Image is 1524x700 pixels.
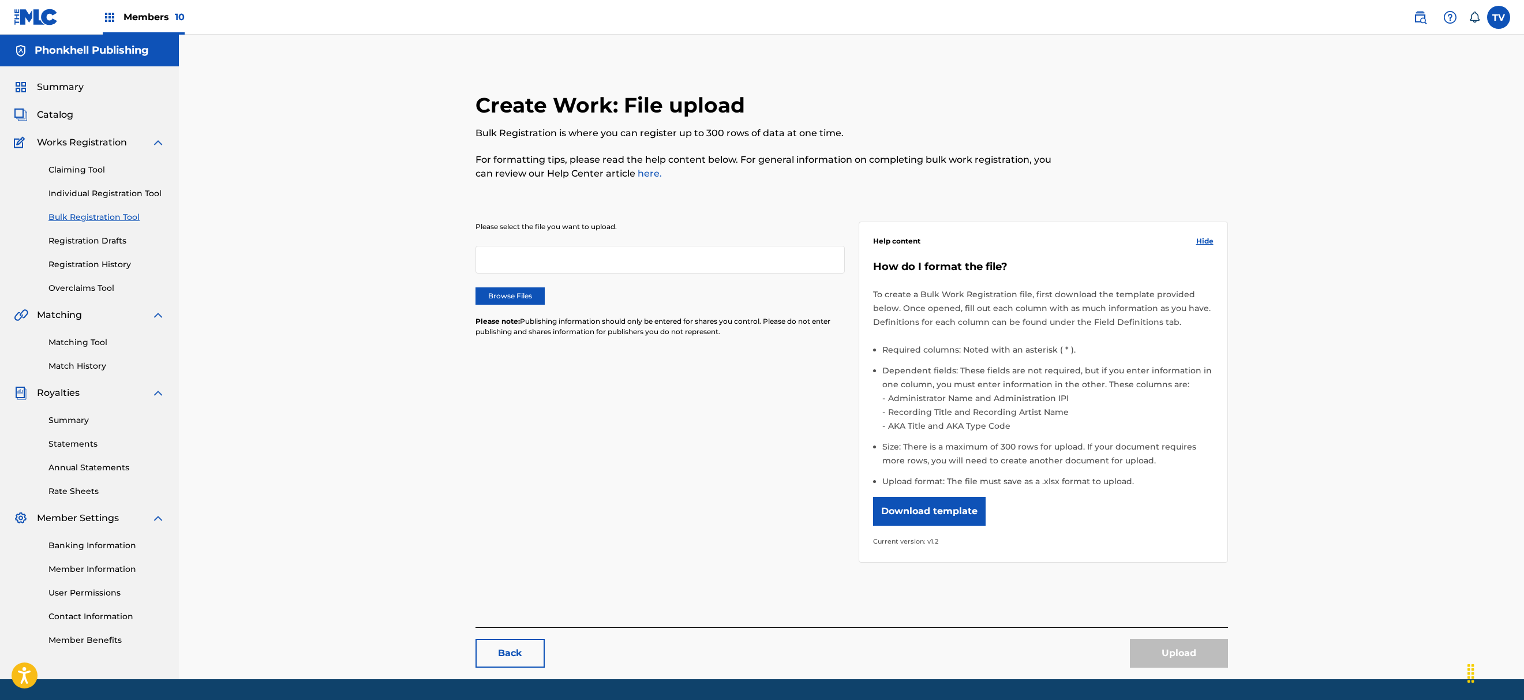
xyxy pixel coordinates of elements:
h5: Phonkhell Publishing [35,44,149,57]
a: Bulk Registration Tool [48,211,165,223]
a: Matching Tool [48,336,165,349]
img: expand [151,136,165,149]
span: Matching [37,308,82,322]
span: Help content [873,236,920,246]
span: Hide [1196,236,1214,246]
li: Size: There is a maximum of 300 rows for upload. If your document requires more rows, you will ne... [882,440,1214,474]
p: To create a Bulk Work Registration file, first download the template provided below. Once opened,... [873,287,1214,329]
span: Summary [37,80,84,94]
h5: How do I format the file? [873,260,1214,274]
div: Chat-Widget [1466,645,1524,700]
div: Help [1439,6,1462,29]
a: Claiming Tool [48,164,165,176]
a: Rate Sheets [48,485,165,497]
a: Statements [48,438,165,450]
a: here. [635,168,662,179]
span: Members [123,10,185,24]
img: Accounts [14,44,28,58]
img: Works Registration [14,136,29,149]
img: Catalog [14,108,28,122]
span: Member Settings [37,511,119,525]
li: Administrator Name and Administration IPI [885,391,1214,405]
div: Notifications [1469,12,1480,23]
img: help [1443,10,1457,24]
a: Summary [48,414,165,426]
a: User Permissions [48,587,165,599]
a: Registration History [48,259,165,271]
div: User Menu [1487,6,1510,29]
a: Member Information [48,563,165,575]
p: For formatting tips, please read the help content below. For general information on completing bu... [475,153,1055,181]
a: Annual Statements [48,462,165,474]
span: 10 [175,12,185,23]
a: SummarySummary [14,80,84,94]
img: expand [151,308,165,322]
img: Top Rightsholders [103,10,117,24]
button: Download template [873,497,986,526]
a: Contact Information [48,611,165,623]
span: Please note: [475,317,520,325]
span: Works Registration [37,136,127,149]
p: Current version: v1.2 [873,534,1214,548]
iframe: Chat Widget [1466,645,1524,700]
img: Member Settings [14,511,28,525]
img: MLC Logo [14,9,58,25]
a: Member Benefits [48,634,165,646]
p: Publishing information should only be entered for shares you control. Please do not enter publish... [475,316,845,337]
li: Dependent fields: These fields are not required, but if you enter information in one column, you ... [882,364,1214,440]
a: Banking Information [48,540,165,552]
div: Ziehen [1462,656,1480,691]
p: Bulk Registration is where you can register up to 300 rows of data at one time. [475,126,1055,140]
img: Summary [14,80,28,94]
a: Registration Drafts [48,235,165,247]
a: Overclaims Tool [48,282,165,294]
img: expand [151,386,165,400]
img: Royalties [14,386,28,400]
a: Individual Registration Tool [48,188,165,200]
label: Browse Files [475,287,545,305]
a: Back [475,639,545,668]
a: Public Search [1409,6,1432,29]
a: Match History [48,360,165,372]
img: expand [151,511,165,525]
img: Matching [14,308,28,322]
li: AKA Title and AKA Type Code [885,419,1214,433]
a: CatalogCatalog [14,108,73,122]
p: Please select the file you want to upload. [475,222,845,232]
li: Required columns: Noted with an asterisk ( * ). [882,343,1214,364]
iframe: Resource Center [1492,485,1524,578]
li: Recording Title and Recording Artist Name [885,405,1214,419]
span: Catalog [37,108,73,122]
li: Upload format: The file must save as a .xlsx format to upload. [882,474,1214,488]
img: search [1413,10,1427,24]
h2: Create Work: File upload [475,92,751,118]
span: Royalties [37,386,80,400]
